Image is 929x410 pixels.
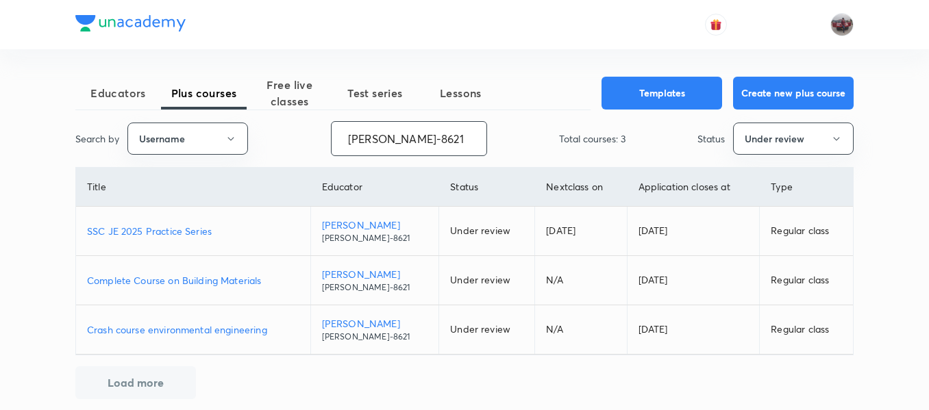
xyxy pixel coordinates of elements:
[87,224,299,238] a: SSC JE 2025 Practice Series
[760,207,853,256] td: Regular class
[127,123,248,155] button: Username
[332,85,418,101] span: Test series
[535,168,627,207] th: Next class on
[322,281,428,294] p: [PERSON_NAME]-8621
[322,218,428,244] a: [PERSON_NAME][PERSON_NAME]-8621
[322,267,428,281] p: [PERSON_NAME]
[627,256,760,305] td: [DATE]
[76,168,310,207] th: Title
[75,15,186,35] a: Company Logo
[87,273,299,287] a: Complete Course on Building Materials
[247,77,332,110] span: Free live classes
[161,85,247,101] span: Plus courses
[733,77,854,110] button: Create new plus course
[310,168,438,207] th: Educator
[697,131,725,146] p: Status
[535,256,627,305] td: N/A
[87,322,299,337] a: Crash course environmental engineering
[439,207,535,256] td: Under review
[439,168,535,207] th: Status
[332,121,486,156] input: Search...
[322,267,428,294] a: [PERSON_NAME][PERSON_NAME]-8621
[75,131,119,146] p: Search by
[733,123,854,155] button: Under review
[439,256,535,305] td: Under review
[322,232,428,244] p: [PERSON_NAME]-8621
[535,305,627,355] td: N/A
[559,131,625,146] p: Total courses: 3
[830,13,854,36] img: amirhussain Hussain
[705,14,727,36] button: avatar
[760,256,853,305] td: Regular class
[418,85,504,101] span: Lessons
[627,305,760,355] td: [DATE]
[627,168,760,207] th: Application closes at
[75,85,161,101] span: Educators
[602,77,722,110] button: Templates
[760,305,853,355] td: Regular class
[75,366,196,399] button: Load more
[322,316,428,343] a: [PERSON_NAME][PERSON_NAME]-8621
[627,207,760,256] td: [DATE]
[439,305,535,355] td: Under review
[760,168,853,207] th: Type
[535,207,627,256] td: [DATE]
[322,316,428,331] p: [PERSON_NAME]
[322,218,428,232] p: [PERSON_NAME]
[710,18,722,31] img: avatar
[322,331,428,343] p: [PERSON_NAME]-8621
[75,15,186,31] img: Company Logo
